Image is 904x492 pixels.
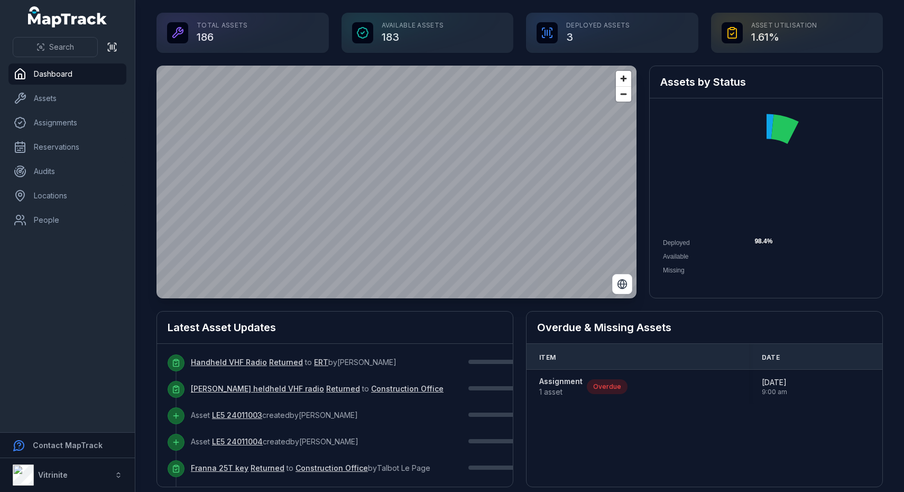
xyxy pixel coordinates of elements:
[663,253,688,260] span: Available
[587,379,628,394] div: Overdue
[8,185,126,206] a: Locations
[251,463,284,473] a: Returned
[191,358,396,367] span: to by [PERSON_NAME]
[168,320,502,335] h2: Latest Asset Updates
[539,376,583,387] strong: Assignment
[663,239,690,247] span: Deployed
[156,66,637,298] canvas: Map
[191,463,430,472] span: to by Talbot Le Page
[296,463,368,473] a: Construction Office
[314,357,328,368] a: ERT
[762,377,787,396] time: 14/7/2025, 9:00:00 am
[191,384,444,393] span: to
[212,410,262,421] a: LE5 24011003
[191,384,324,394] a: [PERSON_NAME] heldheld VHF radio
[537,320,872,335] h2: Overdue & Missing Assets
[191,437,358,446] span: Asset created by [PERSON_NAME]
[539,387,583,397] span: 1 asset
[8,136,126,158] a: Reservations
[212,436,263,447] a: LE5 24011004
[191,357,267,368] a: Handheld VHF Radio
[49,42,74,52] span: Search
[326,384,360,394] a: Returned
[8,88,126,109] a: Assets
[660,75,872,89] h2: Assets by Status
[8,209,126,231] a: People
[539,376,583,397] a: Assignment1 asset
[663,267,685,274] span: Missing
[13,37,98,57] button: Search
[33,441,103,450] strong: Contact MapTrack
[616,86,631,102] button: Zoom out
[762,353,780,362] span: Date
[8,112,126,133] a: Assignments
[539,353,556,362] span: Item
[616,71,631,86] button: Zoom in
[8,63,126,85] a: Dashboard
[191,411,358,420] span: Asset created by [PERSON_NAME]
[191,463,248,473] a: Franna 25T key
[762,388,787,396] span: 9:00 am
[8,161,126,182] a: Audits
[28,6,107,28] a: MapTrack
[371,384,444,394] a: Construction Office
[612,274,632,294] button: Switch to Satellite View
[762,377,787,388] span: [DATE]
[269,357,303,368] a: Returned
[38,470,68,479] strong: Vitrinite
